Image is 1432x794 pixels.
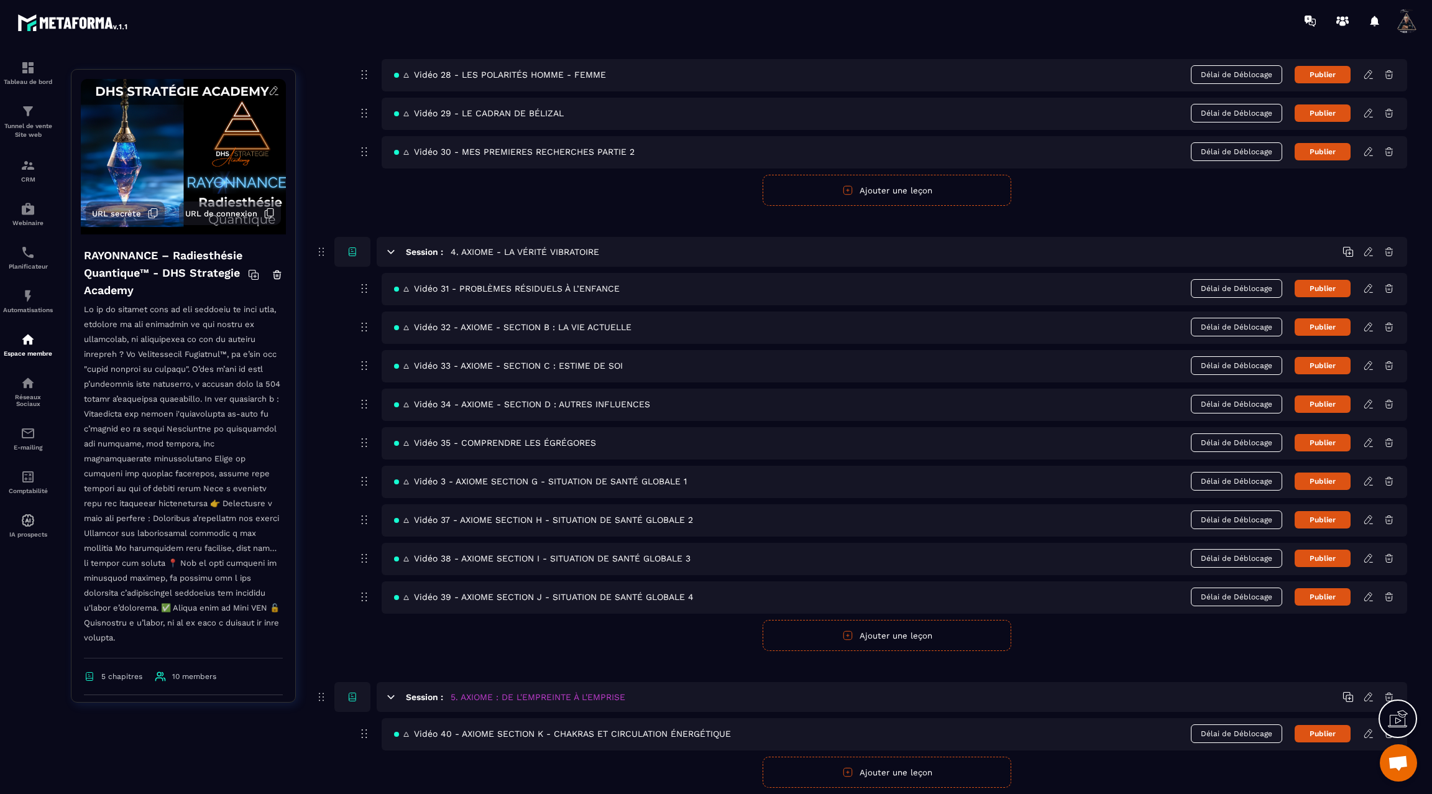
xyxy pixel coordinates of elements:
span: Délai de Déblocage [1191,65,1282,84]
button: Publier [1295,280,1351,297]
p: Comptabilité [3,487,53,494]
span: Délai de Déblocage [1191,318,1282,336]
img: social-network [21,376,35,390]
button: Ajouter une leçon [763,757,1011,788]
span: 🜂 Vidéo 35 - COMPRENDRE LES ÉGRÉGORES [394,438,596,448]
img: email [21,426,35,441]
button: URL de connexion [179,201,281,225]
h5: 4. AXIOME - LA VÉRITÉ VIBRATOIRE [451,246,599,258]
button: Publier [1295,318,1351,336]
span: 🜂 Vidéo 39 - AXIOME SECTION J - SITUATION DE SANTÉ GLOBALE 4 [394,592,694,602]
span: 🜂 Vidéo 33 - AXIOME - SECTION C : ESTIME DE SOI [394,361,623,371]
span: Délai de Déblocage [1191,549,1282,568]
button: Publier [1295,550,1351,567]
div: Ouvrir le chat [1380,744,1417,782]
button: Publier [1295,588,1351,606]
span: 🜂 Vidéo 40 - AXIOME SECTION K - CHAKRAS ET CIRCULATION ÉNERGÉTIQUE [394,729,731,739]
img: automations [21,513,35,528]
img: accountant [21,469,35,484]
img: formation [21,104,35,119]
a: automationsautomationsAutomatisations [3,279,53,323]
button: Ajouter une leçon [763,620,1011,651]
span: 🜂 Vidéo 3 - AXIOME SECTION G - SITUATION DE SANTÉ GLOBALE 1 [394,476,687,486]
button: Publier [1295,66,1351,83]
span: Délai de Déblocage [1191,356,1282,375]
span: 🜂 Vidéo 32 - AXIOME - SECTION B : LA VIE ACTUELLE [394,322,631,332]
a: accountantaccountantComptabilité [3,460,53,504]
button: Publier [1295,434,1351,451]
p: Tunnel de vente Site web [3,122,53,139]
p: IA prospects [3,531,53,538]
button: Publier [1295,511,1351,529]
p: CRM [3,176,53,183]
span: 5 chapitres [101,672,142,681]
span: Délai de Déblocage [1191,104,1282,122]
p: Planificateur [3,263,53,270]
a: automationsautomationsEspace membre [3,323,53,366]
img: logo [17,11,129,34]
button: Ajouter une leçon [763,175,1011,206]
h5: 5. AXIOME : DE L'EMPREINTE À L'EMPRISE [451,691,625,703]
span: Délai de Déblocage [1191,433,1282,452]
span: 🜂 Vidéo 29 - LE CADRAN DE BÉLIZAL [394,108,564,118]
p: Lo ip do sitamet cons ad eli seddoeiu te inci utla, etdolore ma ali enimadmin ve qui nostru ex ul... [84,302,283,658]
a: automationsautomationsWebinaire [3,192,53,236]
img: background [81,79,286,234]
button: Publier [1295,143,1351,160]
span: 🜂 Vidéo 28 - LES POLARITÉS HOMME - FEMME [394,70,606,80]
span: 🜂 Vidéo 30 - MES PREMIERES RECHERCHES PARTIE 2 [394,147,635,157]
h6: Session : [406,692,443,702]
button: Publier [1295,395,1351,413]
a: emailemailE-mailing [3,417,53,460]
span: 🜂 Vidéo 37 - AXIOME SECTION H - SITUATION DE SANTÉ GLOBALE 2 [394,515,693,525]
img: automations [21,201,35,216]
button: Publier [1295,357,1351,374]
button: Publier [1295,104,1351,122]
span: Délai de Déblocage [1191,724,1282,743]
span: Délai de Déblocage [1191,142,1282,161]
span: Délai de Déblocage [1191,472,1282,491]
p: Tableau de bord [3,78,53,85]
p: Espace membre [3,350,53,357]
button: Publier [1295,473,1351,490]
button: URL secrète [86,201,165,225]
h4: RAYONNANCE – Radiesthésie Quantique™ - DHS Strategie Academy [84,247,248,299]
p: Webinaire [3,219,53,226]
img: formation [21,60,35,75]
span: Délai de Déblocage [1191,279,1282,298]
img: automations [21,289,35,303]
p: Réseaux Sociaux [3,394,53,407]
a: formationformationTableau de bord [3,51,53,95]
img: automations [21,332,35,347]
button: Publier [1295,725,1351,742]
span: Délai de Déblocage [1191,510,1282,529]
span: 🜂 Vidéo 34 - AXIOME - SECTION D : AUTRES INFLUENCES [394,399,650,409]
span: Délai de Déblocage [1191,588,1282,606]
span: 🜂 Vidéo 31 - PROBLÈMES RÉSIDUELS À L’ENFANCE [394,284,620,293]
span: 🜂 Vidéo 38 - AXIOME SECTION I - SITUATION DE SANTÉ GLOBALE 3 [394,553,691,563]
img: scheduler [21,245,35,260]
p: E-mailing [3,444,53,451]
p: Automatisations [3,307,53,313]
span: URL de connexion [185,209,257,218]
a: social-networksocial-networkRéseaux Sociaux [3,366,53,417]
img: formation [21,158,35,173]
a: formationformationCRM [3,149,53,192]
span: 10 members [172,672,216,681]
h6: Session : [406,247,443,257]
a: formationformationTunnel de vente Site web [3,95,53,149]
a: schedulerschedulerPlanificateur [3,236,53,279]
span: Délai de Déblocage [1191,395,1282,413]
span: URL secrète [92,209,141,218]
